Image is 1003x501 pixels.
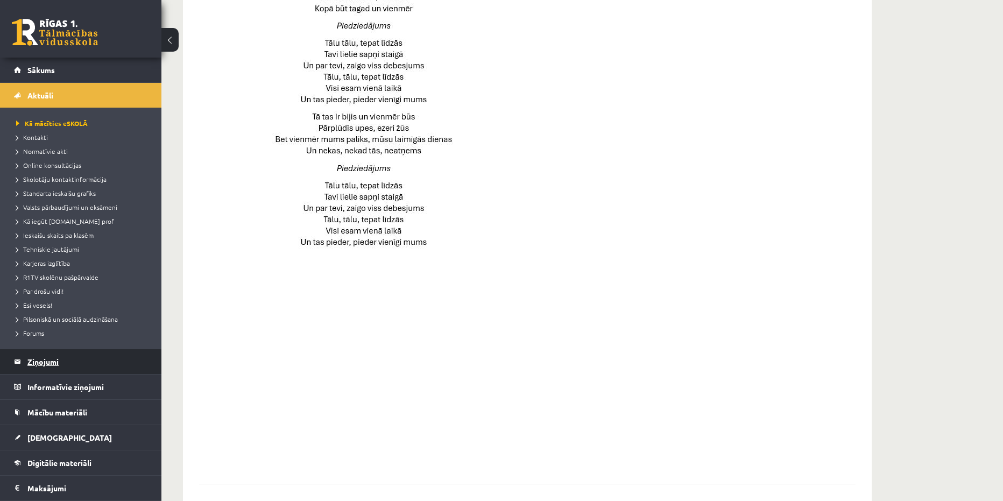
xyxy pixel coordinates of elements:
[16,314,151,324] a: Pilsoniskā un sociālā audzināšana
[16,231,94,239] span: Ieskaišu skaits pa klasēm
[27,458,91,468] span: Digitālie materiāli
[16,160,151,170] a: Online konsultācijas
[27,433,112,442] span: [DEMOGRAPHIC_DATA]
[14,425,148,450] a: [DEMOGRAPHIC_DATA]
[27,375,148,399] legend: Informatīvie ziņojumi
[14,400,148,425] a: Mācību materiāli
[16,328,151,338] a: Forums
[16,175,107,184] span: Skolotāju kontaktinformācija
[14,349,148,374] a: Ziņojumi
[14,450,148,475] a: Digitālie materiāli
[16,245,79,253] span: Tehniskie jautājumi
[16,118,151,128] a: Kā mācīties eSKOLĀ
[27,65,55,75] span: Sākums
[16,147,68,156] span: Normatīvie akti
[27,349,148,374] legend: Ziņojumi
[16,301,52,309] span: Esi vesels!
[16,174,151,184] a: Skolotāju kontaktinformācija
[16,161,81,170] span: Online konsultācijas
[16,258,151,268] a: Karjeras izglītība
[16,230,151,240] a: Ieskaišu skaits pa klasēm
[16,132,151,142] a: Kontakti
[14,58,148,82] a: Sākums
[16,216,151,226] a: Kā iegūt [DOMAIN_NAME] prof
[16,286,151,296] a: Par drošu vidi!
[27,407,87,417] span: Mācību materiāli
[16,273,98,281] span: R1TV skolēnu pašpārvalde
[16,189,96,197] span: Standarta ieskaišu grafiks
[14,83,148,108] a: Aktuāli
[16,133,48,142] span: Kontakti
[16,202,151,212] a: Valsts pārbaudījumi un eksāmeni
[16,188,151,198] a: Standarta ieskaišu grafiks
[16,119,88,128] span: Kā mācīties eSKOLĀ
[12,19,98,46] a: Rīgas 1. Tālmācības vidusskola
[16,259,70,267] span: Karjeras izglītība
[14,375,148,399] a: Informatīvie ziņojumi
[16,329,44,337] span: Forums
[16,287,63,295] span: Par drošu vidi!
[16,300,151,310] a: Esi vesels!
[16,272,151,282] a: R1TV skolēnu pašpārvalde
[14,476,148,500] a: Maksājumi
[16,217,114,225] span: Kā iegūt [DOMAIN_NAME] prof
[16,315,118,323] span: Pilsoniskā un sociālā audzināšana
[27,90,53,100] span: Aktuāli
[16,203,117,211] span: Valsts pārbaudījumi un eksāmeni
[16,244,151,254] a: Tehniskie jautājumi
[16,146,151,156] a: Normatīvie akti
[27,476,148,500] legend: Maksājumi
